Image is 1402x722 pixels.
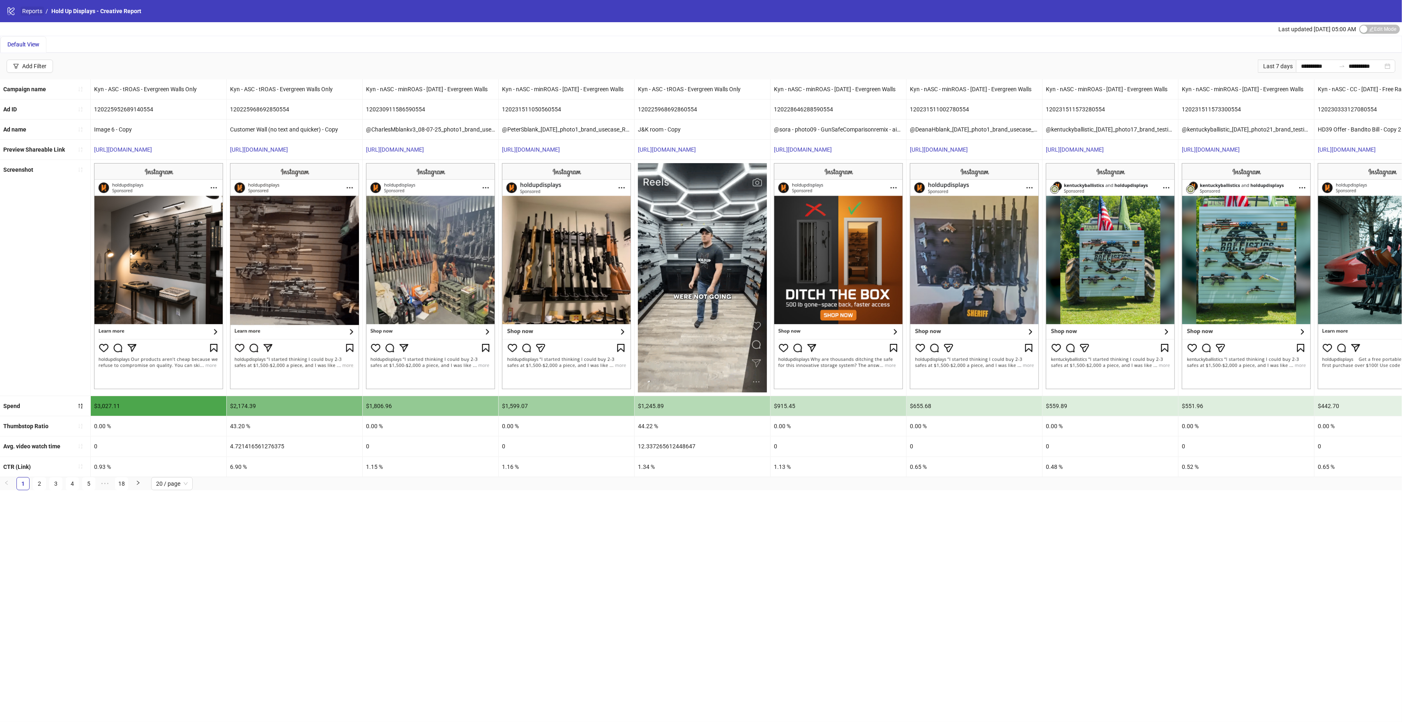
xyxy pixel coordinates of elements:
div: 120231511050560554 [499,99,634,119]
div: Kyn - ASC - tROAS - Evergreen Walls Only [635,79,770,99]
div: 0.93 % [91,457,226,477]
img: Screenshot 120228646288590554 [774,163,903,389]
div: 0.52 % [1179,457,1314,477]
b: Avg. video watch time [3,443,60,450]
button: Add Filter [7,60,53,73]
div: 43.20 % [227,416,362,436]
span: 20 / page [156,477,188,490]
div: 12.337265612448647 [635,436,770,456]
div: Customer Wall (no text and quicker) - Copy [227,120,362,139]
div: 120231511573280554 [1043,99,1178,119]
div: $915.45 [771,396,906,416]
a: 18 [115,477,128,490]
div: 0 [1179,436,1314,456]
div: 120225968692850554 [227,99,362,119]
div: $551.96 [1179,396,1314,416]
span: sort-ascending [78,167,83,173]
div: $2,174.39 [227,396,362,416]
span: Hold Up Displays - Creative Report [51,8,141,14]
div: 0.00 % [771,416,906,436]
a: [URL][DOMAIN_NAME] [774,146,832,153]
span: right [136,480,140,485]
div: 0.65 % [907,457,1042,477]
div: $1,245.89 [635,396,770,416]
a: [URL][DOMAIN_NAME] [1046,146,1104,153]
div: 0.00 % [907,416,1042,436]
div: 120230911586590554 [363,99,498,119]
span: sort-ascending [78,86,83,92]
div: 120228646288590554 [771,99,906,119]
span: swap-right [1339,63,1345,69]
img: Screenshot 120225952689140554 [94,163,223,389]
div: 120231511573300554 [1179,99,1314,119]
div: @sora - photo09 - GunSafeComparisonremix - aistatic - GunWallStorage - PDP [771,120,906,139]
a: [URL][DOMAIN_NAME] [638,146,696,153]
div: 120225968692860554 [635,99,770,119]
div: 0 [771,436,906,456]
div: 0.00 % [1179,416,1314,436]
b: Thumbstop Ratio [3,423,48,429]
li: Next Page [131,477,145,490]
img: Screenshot 120225968692860554 [638,163,767,392]
li: / [46,7,48,16]
a: 2 [33,477,46,490]
span: sort-ascending [78,464,83,469]
a: [URL][DOMAIN_NAME] [910,146,968,153]
div: 120225952689140554 [91,99,226,119]
div: 0 [499,436,634,456]
li: 4 [66,477,79,490]
div: J&K room - Copy [635,120,770,139]
span: sort-descending [78,403,83,409]
b: CTR (Link) [3,464,31,470]
div: 0 [91,436,226,456]
b: Spend [3,403,20,409]
a: 4 [66,477,78,490]
div: 120231511002780554 [907,99,1042,119]
li: 3 [49,477,62,490]
b: Campaign name [3,86,46,92]
img: Screenshot 120231511573300554 [1182,163,1311,389]
span: Default View [7,41,39,48]
div: 1.15 % [363,457,498,477]
img: Screenshot 120225968692850554 [230,163,359,389]
b: Screenshot [3,166,33,173]
div: 0.00 % [499,416,634,436]
span: sort-ascending [78,127,83,132]
div: $1,806.96 [363,396,498,416]
div: 44.22 % [635,416,770,436]
span: ••• [99,477,112,490]
img: Screenshot 120231511002780554 [910,163,1039,389]
img: Screenshot 120231511050560554 [502,163,631,389]
div: $3,027.11 [91,396,226,416]
div: 0.48 % [1043,457,1178,477]
button: right [131,477,145,490]
span: left [4,480,9,485]
div: Kyn - ASC - tROAS - Evergreen Walls Only [91,79,226,99]
span: Last updated [DATE] 05:00 AM [1278,26,1356,32]
span: filter [13,63,19,69]
div: $655.68 [907,396,1042,416]
div: 0.00 % [1043,416,1178,436]
a: [URL][DOMAIN_NAME] [502,146,560,153]
div: Last 7 days [1258,60,1296,73]
li: 1 [16,477,30,490]
a: [URL][DOMAIN_NAME] [230,146,288,153]
a: 1 [17,477,29,490]
div: 4.721416561276375 [227,436,362,456]
div: Add Filter [22,63,46,69]
a: Reports [21,7,44,16]
div: Kyn - nASC - minROAS - [DATE] - Evergreen Walls [1043,79,1178,99]
div: Kyn - ASC - tROAS - Evergreen Walls Only [227,79,362,99]
div: Kyn - nASC - minROAS - [DATE] - Evergreen Walls [907,79,1042,99]
span: sort-ascending [78,106,83,112]
div: 0 [1043,436,1178,456]
div: @CharlesMblankv3_08-07-25_photo1_brand_usecase_Walls_HoldUpDisplays_ [363,120,498,139]
div: @PeterSblank_[DATE]_photo1_brand_usecase_Racks_HoldUpDisplays_ [499,120,634,139]
div: 0 [363,436,498,456]
b: Preview Shareable Link [3,146,65,153]
a: [URL][DOMAIN_NAME] [1318,146,1376,153]
b: Ad name [3,126,26,133]
li: Next 5 Pages [99,477,112,490]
